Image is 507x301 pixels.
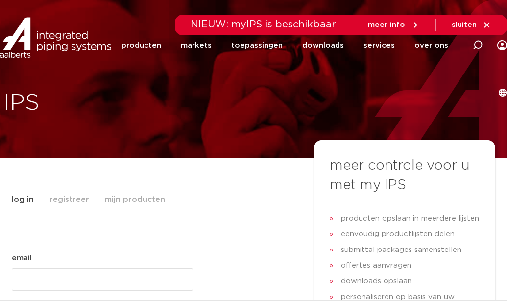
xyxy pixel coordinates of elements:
[338,258,411,274] span: offertes aanvragen
[338,226,455,242] span: eenvoudig productlijsten delen
[452,21,491,29] a: sluiten
[330,156,480,195] h3: meer controle voor u met my IPS
[121,26,448,64] nav: Menu
[452,21,477,28] span: sluiten
[302,26,344,64] a: downloads
[338,211,479,226] span: producten opslaan in meerdere lijsten
[105,190,165,209] span: mijn producten
[121,26,161,64] a: producten
[368,21,420,29] a: meer info
[414,26,448,64] a: over ons
[231,26,283,64] a: toepassingen
[191,20,336,29] span: NIEUW: myIPS is beschikbaar
[497,34,507,56] div: my IPS
[363,26,395,64] a: services
[338,274,412,289] span: downloads opslaan
[12,190,34,209] span: log in
[368,21,405,28] span: meer info
[12,252,32,264] label: email
[181,26,212,64] a: markets
[338,242,461,258] span: submittal packages samenstellen
[49,190,89,209] span: registreer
